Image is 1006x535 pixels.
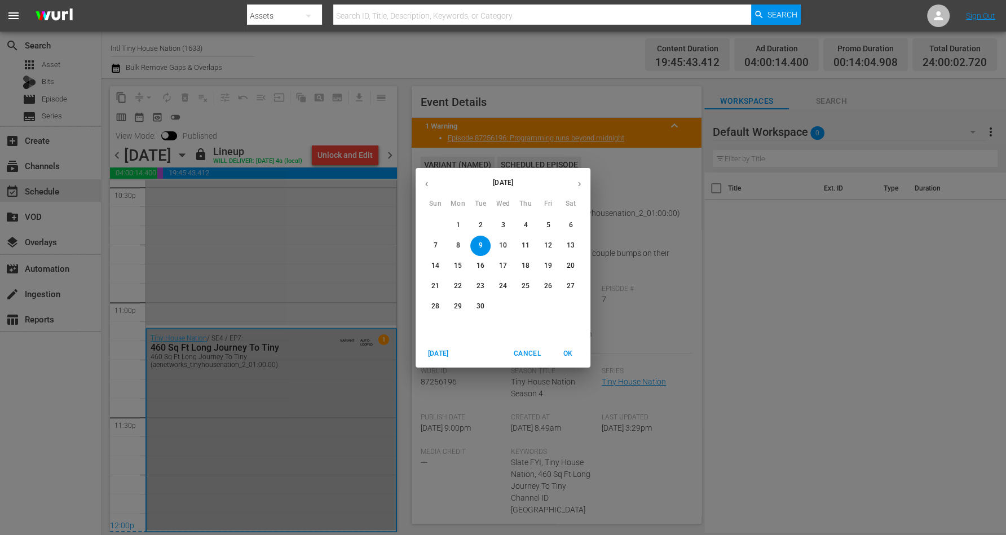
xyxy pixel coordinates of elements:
[544,241,552,250] p: 12
[420,344,456,363] button: [DATE]
[456,220,460,230] p: 1
[515,236,536,256] button: 11
[493,198,513,210] span: Wed
[7,9,20,23] span: menu
[509,344,545,363] button: Cancel
[431,302,439,311] p: 28
[493,215,513,236] button: 3
[538,215,558,236] button: 5
[425,276,445,297] button: 21
[470,276,491,297] button: 23
[448,215,468,236] button: 1
[522,261,530,271] p: 18
[476,261,484,271] p: 16
[499,241,507,250] p: 10
[454,281,462,291] p: 22
[470,297,491,317] button: 30
[456,241,460,250] p: 8
[425,256,445,276] button: 14
[515,198,536,210] span: Thu
[476,281,484,291] p: 23
[561,215,581,236] button: 6
[522,241,530,250] p: 11
[433,241,437,250] p: 7
[470,236,491,256] button: 9
[515,256,536,276] button: 18
[767,5,797,25] span: Search
[501,220,505,230] p: 3
[568,220,572,230] p: 6
[448,297,468,317] button: 29
[425,236,445,256] button: 7
[544,281,552,291] p: 26
[431,281,439,291] p: 21
[538,236,558,256] button: 12
[470,198,491,210] span: Tue
[561,198,581,210] span: Sat
[550,344,586,363] button: OK
[538,256,558,276] button: 19
[515,215,536,236] button: 4
[448,256,468,276] button: 15
[454,261,462,271] p: 15
[478,220,482,230] p: 2
[514,348,541,360] span: Cancel
[470,256,491,276] button: 16
[431,261,439,271] p: 14
[470,215,491,236] button: 2
[567,241,575,250] p: 13
[454,302,462,311] p: 29
[448,236,468,256] button: 8
[493,276,513,297] button: 24
[499,261,507,271] p: 17
[538,276,558,297] button: 26
[448,276,468,297] button: 22
[425,348,452,360] span: [DATE]
[522,281,530,291] p: 25
[438,178,568,188] p: [DATE]
[544,261,552,271] p: 19
[493,236,513,256] button: 10
[538,198,558,210] span: Fri
[567,281,575,291] p: 27
[561,236,581,256] button: 13
[476,302,484,311] p: 30
[499,281,507,291] p: 24
[425,297,445,317] button: 28
[515,276,536,297] button: 25
[493,256,513,276] button: 17
[561,276,581,297] button: 27
[554,348,581,360] span: OK
[523,220,527,230] p: 4
[546,220,550,230] p: 5
[561,256,581,276] button: 20
[567,261,575,271] p: 20
[27,3,81,29] img: ans4CAIJ8jUAAAAAAAAAAAAAAAAAAAAAAAAgQb4GAAAAAAAAAAAAAAAAAAAAAAAAJMjXAAAAAAAAAAAAAAAAAAAAAAAAgAT5G...
[425,198,445,210] span: Sun
[448,198,468,210] span: Mon
[478,241,482,250] p: 9
[966,11,995,20] a: Sign Out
